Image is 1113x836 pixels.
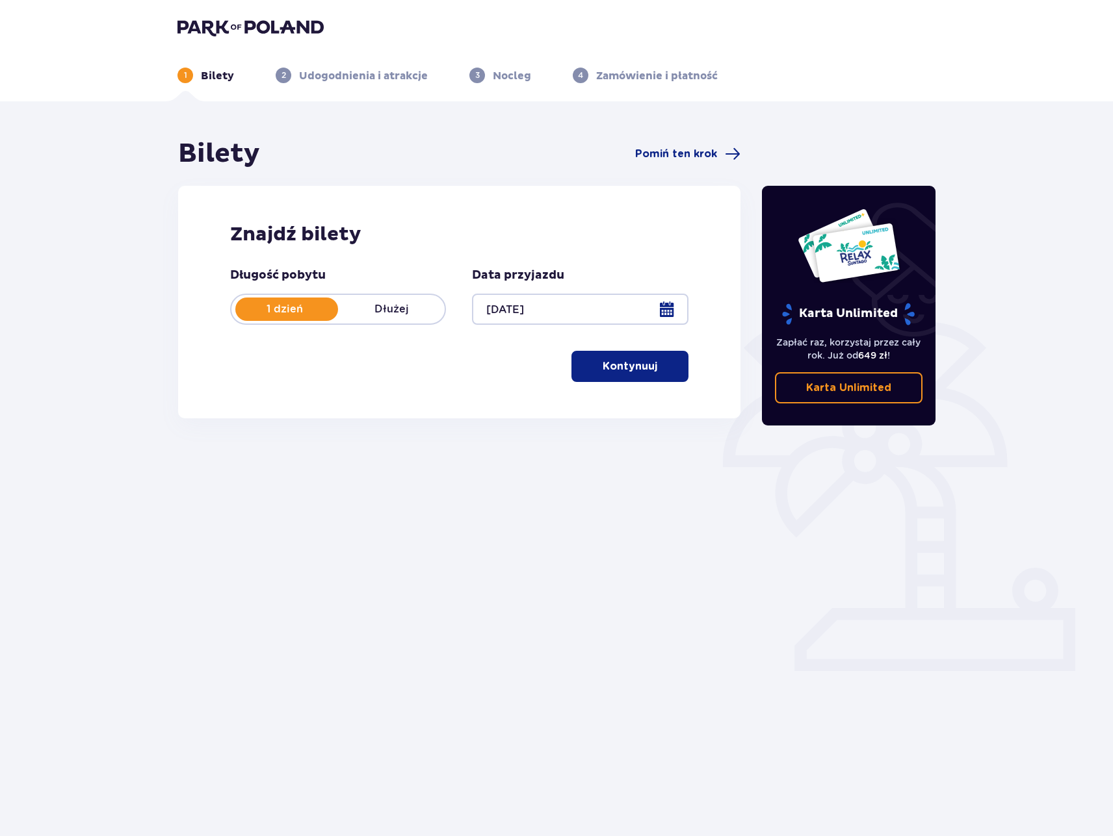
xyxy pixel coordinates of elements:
[806,381,891,395] p: Karta Unlimited
[177,18,324,36] img: Park of Poland logo
[472,268,564,283] p: Data przyjazdu
[184,70,187,81] p: 1
[338,302,445,316] p: Dłużej
[781,303,916,325] p: Karta Unlimited
[571,351,688,382] button: Kontynuuj
[775,372,923,403] a: Karta Unlimited
[178,138,260,170] h1: Bilety
[230,268,326,283] p: Długość pobytu
[201,69,234,83] p: Bilety
[603,359,657,374] p: Kontynuuj
[578,70,583,81] p: 4
[775,336,923,362] p: Zapłać raz, korzystaj przez cały rok. Już od !
[299,69,428,83] p: Udogodnienia i atrakcje
[231,302,338,316] p: 1 dzień
[635,147,717,161] span: Pomiń ten krok
[596,69,718,83] p: Zamówienie i płatność
[858,350,887,361] span: 649 zł
[635,146,740,162] a: Pomiń ten krok
[493,69,531,83] p: Nocleg
[475,70,480,81] p: 3
[282,70,286,81] p: 2
[230,222,688,247] h2: Znajdź bilety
